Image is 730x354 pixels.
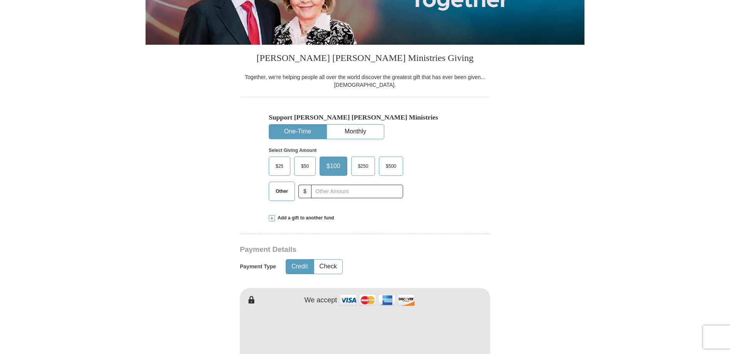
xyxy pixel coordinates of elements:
[339,292,416,308] img: credit cards accepted
[269,113,461,121] h5: Support [PERSON_NAME] [PERSON_NAME] Ministries
[286,260,313,274] button: Credit
[240,45,490,73] h3: [PERSON_NAME] [PERSON_NAME] Ministries Giving
[323,160,344,172] span: $100
[269,125,326,139] button: One-Time
[305,296,337,305] h4: We accept
[272,160,287,172] span: $25
[240,73,490,89] div: Together, we're helping people all over the world discover the greatest gift that has ever been g...
[314,260,342,274] button: Check
[272,185,292,197] span: Other
[269,148,316,153] strong: Select Giving Amount
[382,160,400,172] span: $500
[311,185,403,198] input: Other Amount
[240,245,436,254] h3: Payment Details
[298,185,311,198] span: $
[275,215,334,221] span: Add a gift to another fund
[327,125,384,139] button: Monthly
[297,160,313,172] span: $50
[354,160,372,172] span: $250
[240,263,276,270] h5: Payment Type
